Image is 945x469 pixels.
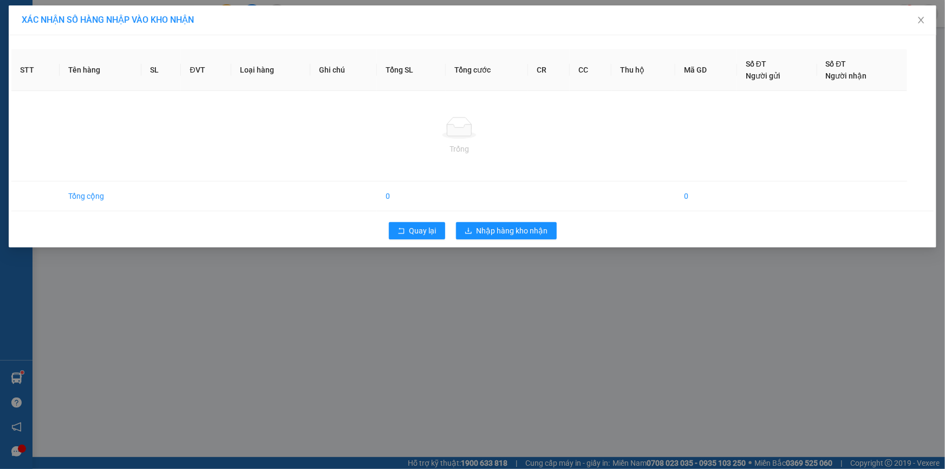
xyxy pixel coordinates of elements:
[465,227,472,236] span: download
[528,49,570,91] th: CR
[22,15,194,25] span: XÁC NHẬN SỐ HÀNG NHẬP VÀO KHO NHẬN
[409,225,436,237] span: Quay lại
[60,49,141,91] th: Tên hàng
[11,49,60,91] th: STT
[826,60,846,68] span: Số ĐT
[231,49,310,91] th: Loại hàng
[181,49,231,91] th: ĐVT
[20,143,898,155] div: Trống
[310,49,377,91] th: Ghi chú
[746,60,766,68] span: Số ĐT
[60,181,141,211] td: Tổng cộng
[377,181,446,211] td: 0
[397,227,405,236] span: rollback
[917,16,926,24] span: close
[377,49,446,91] th: Tổng SL
[611,49,675,91] th: Thu hộ
[389,222,445,239] button: rollbackQuay lại
[906,5,936,36] button: Close
[675,49,737,91] th: Mã GD
[570,49,611,91] th: CC
[456,222,557,239] button: downloadNhập hàng kho nhận
[141,49,181,91] th: SL
[826,71,867,80] span: Người nhận
[477,225,548,237] span: Nhập hàng kho nhận
[675,181,737,211] td: 0
[746,71,780,80] span: Người gửi
[446,49,528,91] th: Tổng cước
